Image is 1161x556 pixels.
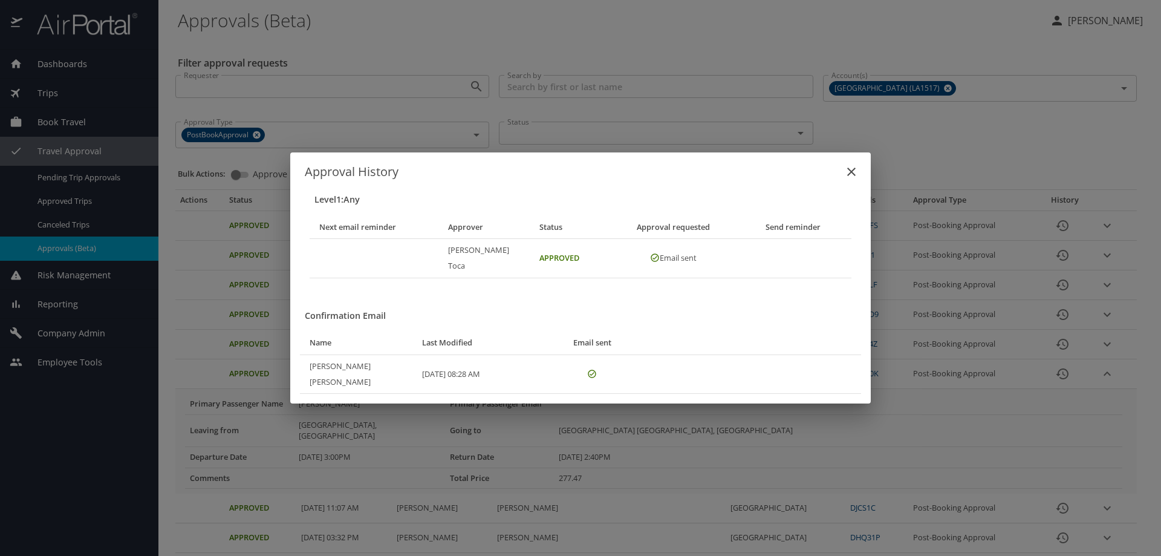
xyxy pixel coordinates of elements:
[412,355,553,393] td: [DATE] 08:28 AM
[530,216,617,239] th: Status
[438,216,530,239] th: Approver
[314,191,851,209] h3: Level 1 : Any
[305,162,856,182] h6: Approval History
[300,332,412,355] th: Name
[438,239,530,278] th: [PERSON_NAME] Toca
[617,216,734,239] th: Approval requested
[735,216,851,239] th: Send reminder
[310,216,438,239] th: Next email reminder
[305,307,861,325] h3: Confirmation Email
[300,355,412,393] th: [PERSON_NAME] [PERSON_NAME]
[310,216,851,278] table: Approval history table
[617,239,734,278] td: Email sent
[553,332,637,355] th: Email sent
[300,332,861,394] table: Confirmation email table
[837,157,866,186] button: close
[530,239,617,278] td: Approved
[412,332,553,355] th: Last Modified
